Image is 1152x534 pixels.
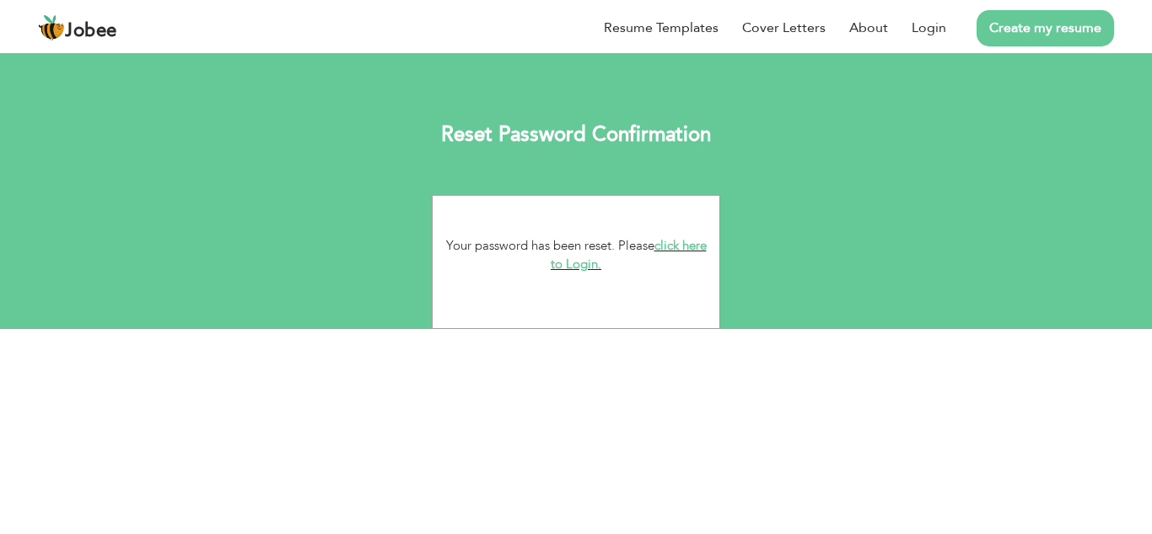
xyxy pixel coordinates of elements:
p: Your password has been reset. Please [445,236,707,274]
a: Jobee [38,14,117,41]
a: Cover Letters [742,18,826,38]
img: jobee.io [38,14,65,41]
strong: Reset Password Confirmation [441,121,711,148]
a: Login [912,18,946,38]
span: Jobee [65,22,117,40]
a: Create my resume [977,10,1114,46]
a: Resume Templates [604,18,719,38]
a: About [849,18,888,38]
a: click here to Login. [551,237,707,273]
